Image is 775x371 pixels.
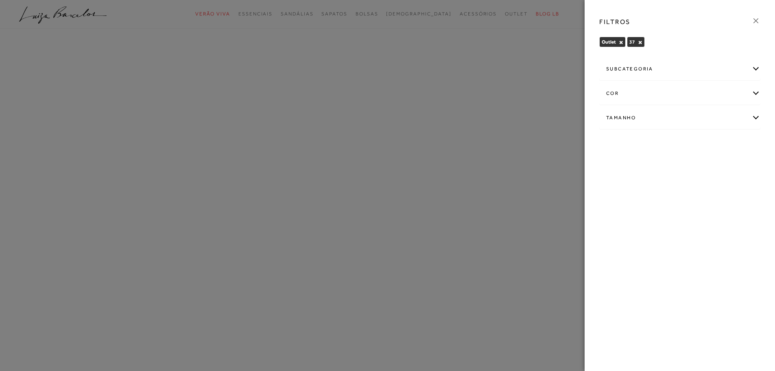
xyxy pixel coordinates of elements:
[629,39,635,45] span: 37
[638,40,642,45] button: 37 Close
[599,17,631,26] h3: FILTROS
[600,107,760,129] div: Tamanho
[602,39,616,45] span: Outlet
[619,40,623,45] button: Outlet Close
[600,83,760,104] div: cor
[600,58,760,80] div: subcategoria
